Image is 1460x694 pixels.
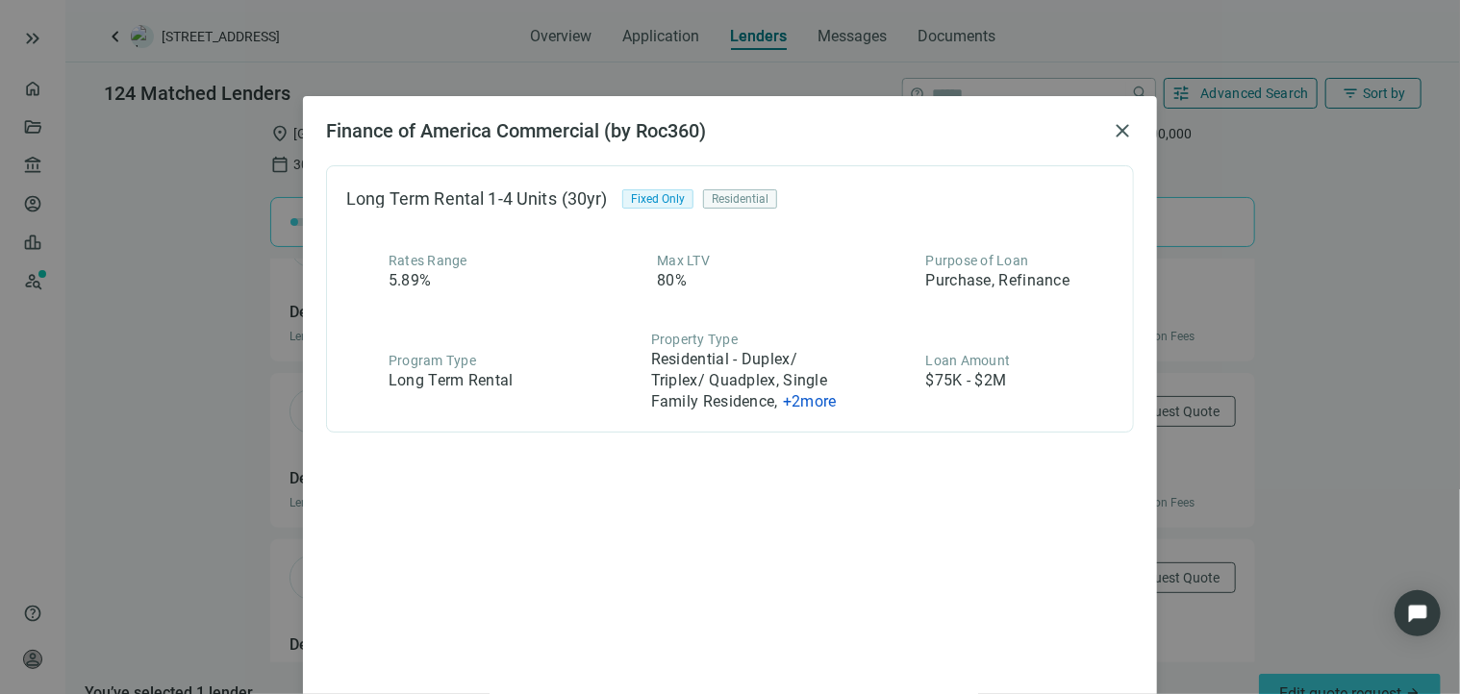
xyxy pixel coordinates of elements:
article: Long Term Rental [389,370,514,391]
article: 5.89% [389,270,432,291]
h2: Finance of America Commercial (by Roc360) [326,119,1103,142]
div: Open Intercom Messenger [1395,590,1441,636]
span: Program Type [389,353,476,368]
span: + 2 more [783,392,837,410]
span: Loan Amount [926,353,1011,368]
span: Property Type [651,332,738,347]
span: Fixed Only [631,189,685,209]
span: Max LTV [657,253,710,268]
span: Residential - Duplex/ Triplex/ Quadplex, Single Family Residence , [651,350,828,410]
span: Purpose of Loan [926,253,1029,268]
div: Long Term Rental 1-4 Units [346,189,557,209]
article: Purchase, Refinance [926,270,1070,291]
article: 80% [657,270,687,291]
span: Rates Range [389,253,467,268]
div: (30yr) [557,186,622,212]
button: close [1111,119,1134,142]
div: Residential [703,189,777,209]
article: $75K - $2M [926,370,1007,391]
